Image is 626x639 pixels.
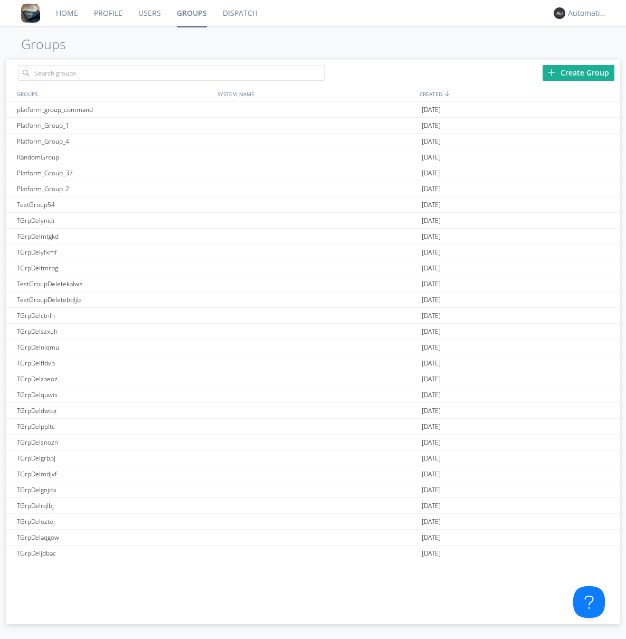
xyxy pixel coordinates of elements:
div: TGrpDelzaeoz [14,371,215,387]
span: [DATE] [422,276,441,292]
a: RandomGroup[DATE] [6,149,620,165]
div: Platform_Group_37 [14,165,215,181]
div: TestGroupDeletebqljb [14,292,215,307]
span: [DATE] [422,245,441,260]
a: TGrpDelquwis[DATE] [6,387,620,403]
div: SYSTEM_NAME [215,86,416,101]
a: Platform_Group_4[DATE] [6,134,620,149]
a: TGrpDelppltc[DATE] [6,419,620,435]
span: [DATE] [422,466,441,482]
a: Platform_Group_37[DATE] [6,165,620,181]
img: 373638.png [554,7,565,19]
h1: Groups [21,37,626,52]
div: TGrpDelsnozn [14,435,215,450]
span: [DATE] [422,371,441,387]
div: GROUPS [14,86,212,101]
div: CREATED [417,86,620,101]
span: [DATE] [422,213,441,229]
img: plus.svg [548,69,555,76]
span: [DATE] [422,324,441,340]
div: TGrpDelquwis [14,387,215,402]
input: Search groups [18,65,325,81]
div: TGrpDeljdbac [14,546,215,561]
div: Automation+0004 [568,8,608,18]
a: TGrpDeldwtqr[DATE] [6,403,620,419]
span: [DATE] [422,482,441,498]
span: [DATE] [422,260,441,276]
span: [DATE] [422,450,441,466]
span: [DATE] [422,546,441,561]
span: [DATE] [422,530,441,546]
span: [DATE] [422,403,441,419]
div: TGrpDelmdjvf [14,466,215,482]
div: TGrpDelyniqi [14,213,215,228]
div: TGrpDelszxuh [14,324,215,339]
a: TGrpDelgnjda[DATE] [6,482,620,498]
a: TGrpDelyfxmf[DATE] [6,245,620,260]
span: [DATE] [422,149,441,165]
span: [DATE] [422,514,441,530]
div: Platform_Group_4 [14,134,215,149]
a: TGrpDelaqgow[DATE] [6,530,620,546]
div: TestGroup54 [14,197,215,212]
a: TGrpDelzaeoz[DATE] [6,371,620,387]
div: Create Group [543,65,614,81]
a: TGrpDelmtgkd[DATE] [6,229,620,245]
a: TGrpDelszxuh[DATE] [6,324,620,340]
a: TGrpDelgrbpj[DATE] [6,450,620,466]
a: TGrpDelffdvp[DATE] [6,355,620,371]
a: TGrpDeljdbac[DATE] [6,546,620,561]
img: 8ff700cf5bab4eb8a436322861af2272 [21,4,40,23]
a: TestGroup54[DATE] [6,197,620,213]
div: Platform_Group_1 [14,118,215,133]
span: [DATE] [422,197,441,213]
span: [DATE] [422,102,441,118]
a: TGrpDeloztej[DATE] [6,514,620,530]
div: TGrpDelrqlbj [14,498,215,513]
a: platform_group_command[DATE] [6,102,620,118]
a: TestGroupDeletebqljb[DATE] [6,292,620,308]
span: [DATE] [422,419,441,435]
span: [DATE] [422,292,441,308]
a: Platform_Group_1[DATE] [6,118,620,134]
span: [DATE] [422,498,441,514]
a: TGrpDelyniqi[DATE] [6,213,620,229]
div: TGrpDelgnjda [14,482,215,497]
div: TGrpDeltmrpg [14,260,215,276]
span: [DATE] [422,387,441,403]
span: [DATE] [422,340,441,355]
span: [DATE] [422,165,441,181]
span: [DATE] [422,435,441,450]
a: TGrpDelctnlh[DATE] [6,308,620,324]
div: TGrpDeloztej [14,514,215,529]
div: TGrpDelyfxmf [14,245,215,260]
div: TGrpDelgrbpj [14,450,215,466]
div: RandomGroup [14,149,215,165]
div: TGrpDeldwtqr [14,403,215,418]
a: Platform_Group_2[DATE] [6,181,620,197]
div: TGrpDelaqgow [14,530,215,545]
div: TGrpDelctnlh [14,308,215,323]
div: TestGroupDeletekalwz [14,276,215,292]
div: TGrpDelffdvp [14,355,215,371]
div: TGrpDelmtgkd [14,229,215,244]
a: TGrpDelsnozn[DATE] [6,435,620,450]
span: [DATE] [422,181,441,197]
div: TGrpDelppltc [14,419,215,434]
iframe: Toggle Customer Support [573,586,605,618]
span: [DATE] [422,308,441,324]
span: [DATE] [422,134,441,149]
span: [DATE] [422,118,441,134]
a: TGrpDeltmrpg[DATE] [6,260,620,276]
a: TGrpDelniqmu[DATE] [6,340,620,355]
div: platform_group_command [14,102,215,117]
span: [DATE] [422,355,441,371]
div: Platform_Group_2 [14,181,215,196]
a: TestGroupDeletekalwz[DATE] [6,276,620,292]
a: TGrpDelmdjvf[DATE] [6,466,620,482]
span: [DATE] [422,229,441,245]
div: TGrpDelniqmu [14,340,215,355]
a: TGrpDelrqlbj[DATE] [6,498,620,514]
